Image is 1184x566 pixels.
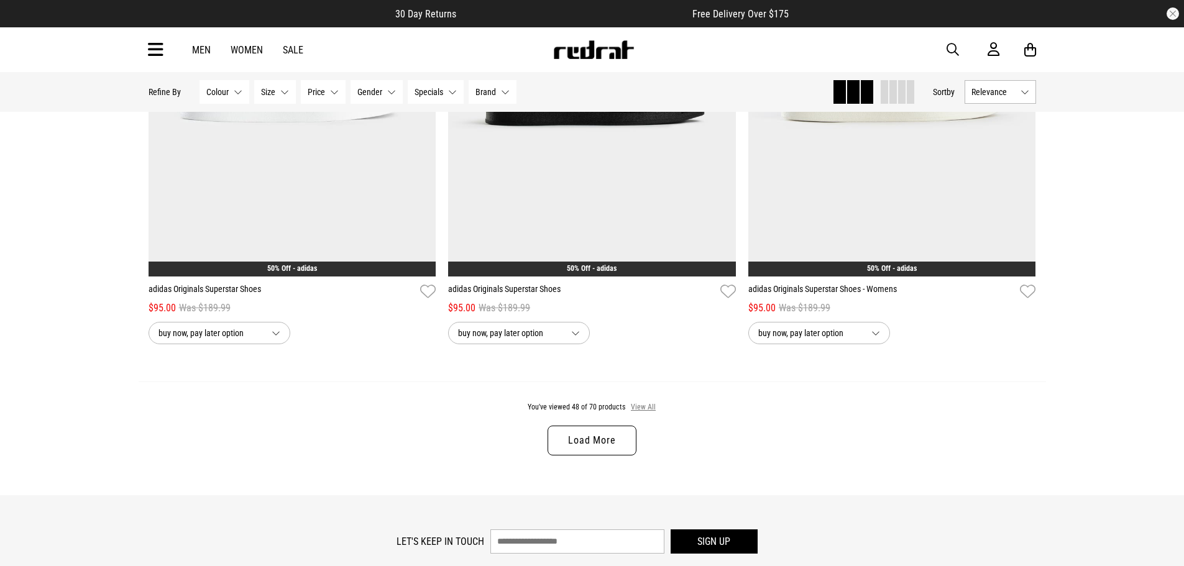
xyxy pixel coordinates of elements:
button: buy now, pay later option [149,322,290,344]
span: Brand [475,87,496,97]
span: Gender [357,87,382,97]
a: 50% Off - adidas [267,264,317,273]
iframe: Customer reviews powered by Trustpilot [481,7,668,20]
a: Women [231,44,263,56]
a: 50% Off - adidas [567,264,617,273]
button: Size [254,80,296,104]
span: You've viewed 48 of 70 products [528,403,625,411]
span: 30 Day Returns [395,8,456,20]
button: Colour [200,80,249,104]
a: 50% Off - adidas [867,264,917,273]
span: Was $189.99 [179,301,231,316]
a: adidas Originals Superstar Shoes - Womens [748,283,1016,301]
a: adidas Originals Superstar Shoes [448,283,715,301]
span: Price [308,87,325,97]
button: Open LiveChat chat widget [10,5,47,42]
span: Was $189.99 [779,301,830,316]
button: Price [301,80,346,104]
span: Colour [206,87,229,97]
button: Sortby [933,84,955,99]
span: Size [261,87,275,97]
label: Let's keep in touch [397,536,484,547]
button: View All [630,402,656,413]
span: buy now, pay later option [758,326,861,340]
button: Gender [351,80,403,104]
span: $95.00 [448,301,475,316]
span: Was $189.99 [479,301,530,316]
button: Specials [408,80,464,104]
a: Load More [548,426,636,455]
button: Brand [469,80,516,104]
span: Free Delivery Over $175 [692,8,789,20]
a: Sale [283,44,303,56]
span: buy now, pay later option [458,326,561,340]
span: $95.00 [149,301,176,316]
span: Specials [415,87,443,97]
span: by [947,87,955,97]
span: buy now, pay later option [158,326,262,340]
a: adidas Originals Superstar Shoes [149,283,416,301]
button: buy now, pay later option [748,322,890,344]
img: Redrat logo [553,40,635,59]
p: Refine By [149,87,181,97]
button: buy now, pay later option [448,322,590,344]
span: $95.00 [748,301,776,316]
span: Relevance [971,87,1016,97]
button: Relevance [965,80,1036,104]
a: Men [192,44,211,56]
button: Sign up [671,529,758,554]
